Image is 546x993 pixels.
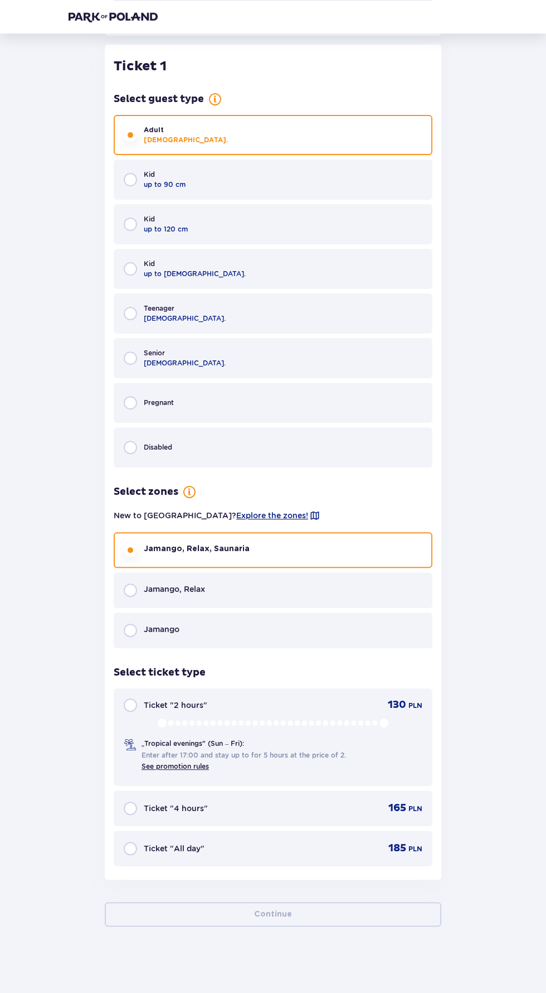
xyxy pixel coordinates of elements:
[144,624,179,635] p: Jamango
[144,442,172,452] p: Disabled
[144,543,250,555] p: Jamango, Relax, Saunaria
[144,269,246,279] p: up to [DEMOGRAPHIC_DATA].
[114,485,178,499] p: Select zones
[69,11,158,22] img: Park of Poland logo
[144,843,204,854] p: Ticket "All day"
[254,909,292,920] p: Continue
[114,666,206,679] p: Select ticket type
[114,58,167,75] p: Ticket 1
[114,510,320,521] p: New to [GEOGRAPHIC_DATA]?
[388,698,406,712] p: 130
[236,510,308,521] a: Explore the zones!
[142,739,244,749] p: „Tropical evenings" (Sun – Fri):
[144,125,164,135] p: Adult
[144,180,186,190] p: up to 90 cm
[144,303,174,314] p: Teenager
[105,902,441,927] button: Continue
[144,348,165,358] p: Senior
[144,700,207,711] p: Ticket "2 hours"
[144,803,208,814] p: Ticket "4 hours"
[408,701,422,711] p: PLN
[144,584,205,595] p: Jamango, Relax
[144,398,174,408] p: Pregnant
[408,804,422,814] p: PLN
[388,842,406,855] p: 185
[144,358,226,368] p: [DEMOGRAPHIC_DATA].
[144,224,188,234] p: up to 120 cm
[144,259,155,269] p: Kid
[144,170,155,180] p: Kid
[144,314,226,324] p: [DEMOGRAPHIC_DATA].
[144,135,228,145] p: [DEMOGRAPHIC_DATA].
[142,762,209,770] a: See promotion rules
[144,214,155,224] p: Kid
[388,802,406,815] p: 165
[408,844,422,854] p: PLN
[114,93,204,106] p: Select guest type
[142,750,346,760] span: Enter after 17:00 and stay up to for 5 hours at the price of 2.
